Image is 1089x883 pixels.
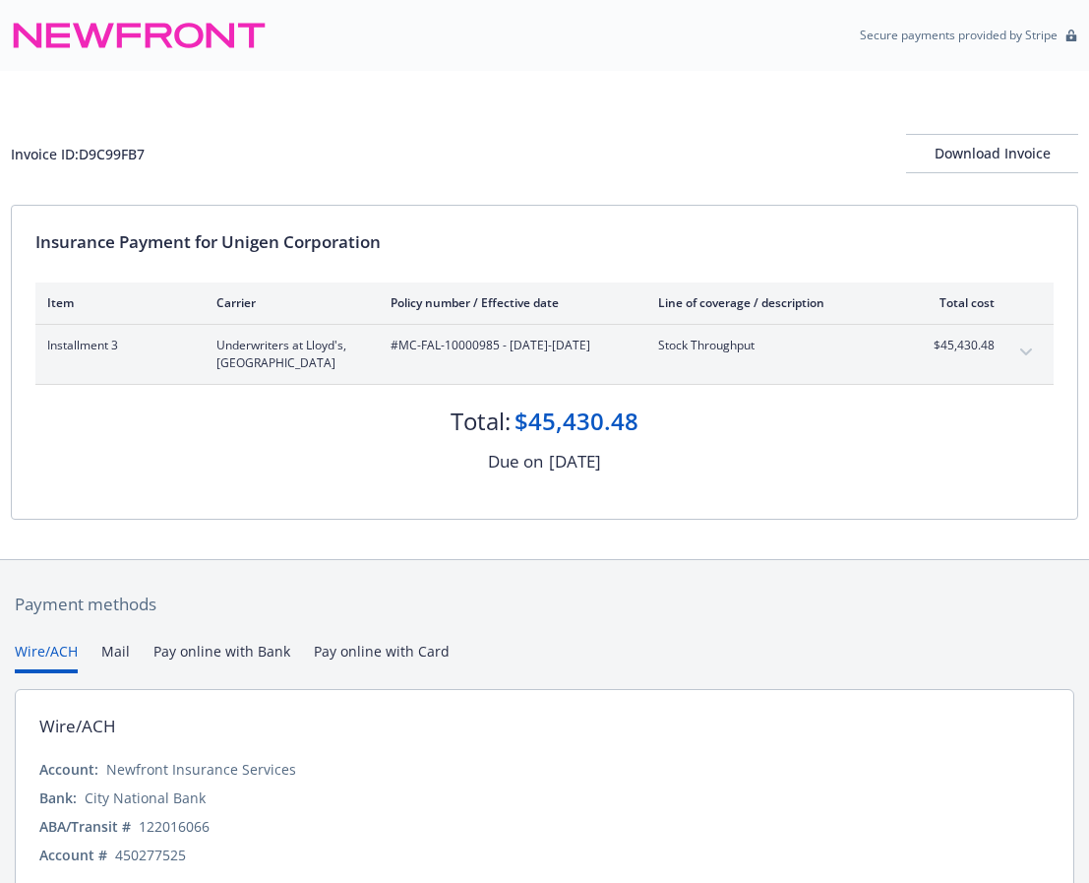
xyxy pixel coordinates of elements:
button: Pay online with Bank [153,641,290,673]
div: Bank: [39,788,77,808]
div: Account # [39,845,107,865]
p: Secure payments provided by Stripe [860,27,1058,43]
span: #MC-FAL-10000985 - [DATE]-[DATE] [391,337,627,354]
div: Total: [451,405,511,438]
div: Wire/ACH [39,714,116,739]
div: Line of coverage / description [658,294,889,311]
button: expand content [1010,337,1042,368]
div: ABA/Transit # [39,816,131,837]
div: Installment 3Underwriters at Lloyd's, [GEOGRAPHIC_DATA]#MC-FAL-10000985 - [DATE]-[DATE]Stock Thro... [35,325,1054,384]
button: Wire/ACH [15,641,78,673]
span: Underwriters at Lloyd's, [GEOGRAPHIC_DATA] [216,337,359,372]
button: Pay online with Card [314,641,450,673]
button: Mail [101,641,130,673]
span: Stock Throughput [658,337,889,354]
div: Item [47,294,185,311]
div: [DATE] [549,449,601,474]
div: Download Invoice [906,135,1078,172]
div: 122016066 [139,816,210,837]
div: 450277525 [115,845,186,865]
div: Total cost [921,294,995,311]
div: Newfront Insurance Services [106,759,296,780]
div: Account: [39,759,98,780]
div: Policy number / Effective date [391,294,627,311]
div: $45,430.48 [514,405,638,438]
span: Installment 3 [47,337,185,354]
span: $45,430.48 [921,337,995,354]
div: Insurance Payment for Unigen Corporation [35,229,1054,255]
div: City National Bank [85,788,206,808]
div: Due on [488,449,543,474]
button: Download Invoice [906,134,1078,173]
div: Payment methods [15,592,1074,617]
div: Invoice ID: D9C99FB7 [11,144,145,164]
div: Carrier [216,294,359,311]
